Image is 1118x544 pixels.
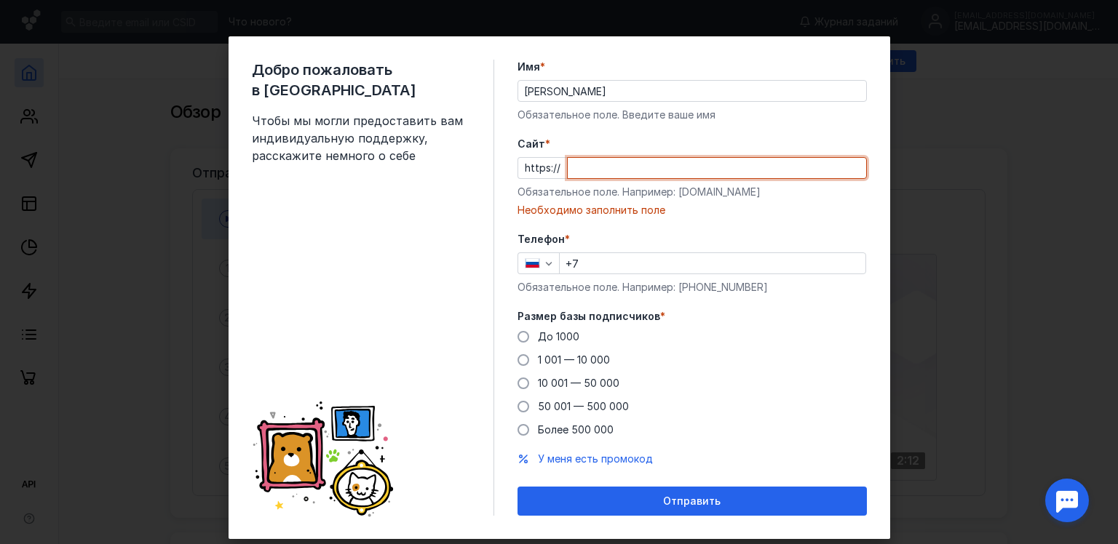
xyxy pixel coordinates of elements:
[518,203,867,217] div: Необходимо заполнить поле
[538,423,614,436] span: Более 500 000
[252,60,470,100] span: Добро пожаловать в [GEOGRAPHIC_DATA]
[663,495,721,508] span: Отправить
[518,185,867,199] div: Обязательное поле. Например: [DOMAIN_NAME]
[518,280,867,295] div: Обязательное поле. Например: [PHONE_NUMBER]
[538,330,579,343] span: До 1000
[538,452,653,466] button: У меня есть промокод
[518,60,540,74] span: Имя
[538,377,619,389] span: 10 001 — 50 000
[538,452,653,465] span: У меня есть промокод
[252,112,470,164] span: Чтобы мы могли предоставить вам индивидуальную поддержку, расскажите немного о себе
[518,309,660,324] span: Размер базы подписчиков
[518,137,545,151] span: Cайт
[538,353,610,366] span: 1 001 — 10 000
[518,108,867,122] div: Обязательное поле. Введите ваше имя
[518,487,867,516] button: Отправить
[538,400,629,412] span: 50 001 — 500 000
[518,232,565,247] span: Телефон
